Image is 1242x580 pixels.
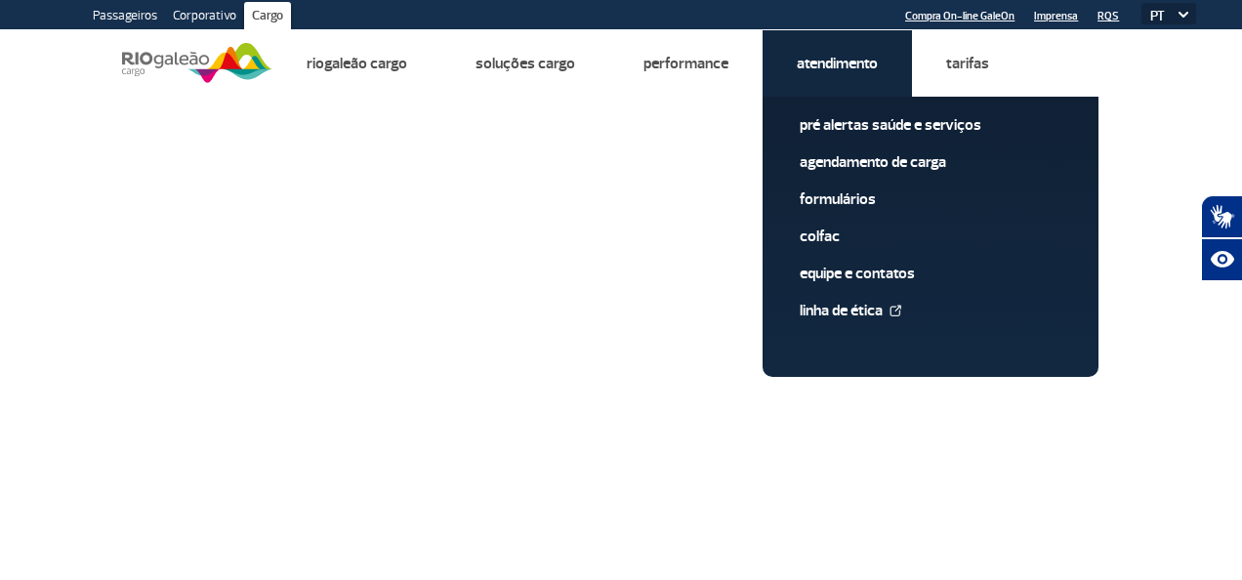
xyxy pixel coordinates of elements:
[244,2,291,33] a: Cargo
[476,54,575,73] a: Soluções Cargo
[905,10,1014,22] a: Compra On-line GaleOn
[800,151,1061,173] a: Agendamento de Carga
[800,263,1061,284] a: Equipe e Contatos
[165,2,244,33] a: Corporativo
[800,114,1061,136] a: Pré alertas Saúde e Serviços
[890,305,901,316] img: External Link Icon
[1034,10,1078,22] a: Imprensa
[1201,195,1242,238] button: Abrir tradutor de língua de sinais.
[946,54,989,73] a: Tarifas
[1201,195,1242,281] div: Plugin de acessibilidade da Hand Talk.
[800,300,1061,321] a: Linha de Ética
[800,188,1061,210] a: Formulários
[797,54,878,73] a: Atendimento
[85,2,165,33] a: Passageiros
[643,54,728,73] a: Performance
[1201,238,1242,281] button: Abrir recursos assistivos.
[307,54,407,73] a: Riogaleão Cargo
[800,226,1061,247] a: Colfac
[1097,10,1119,22] a: RQS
